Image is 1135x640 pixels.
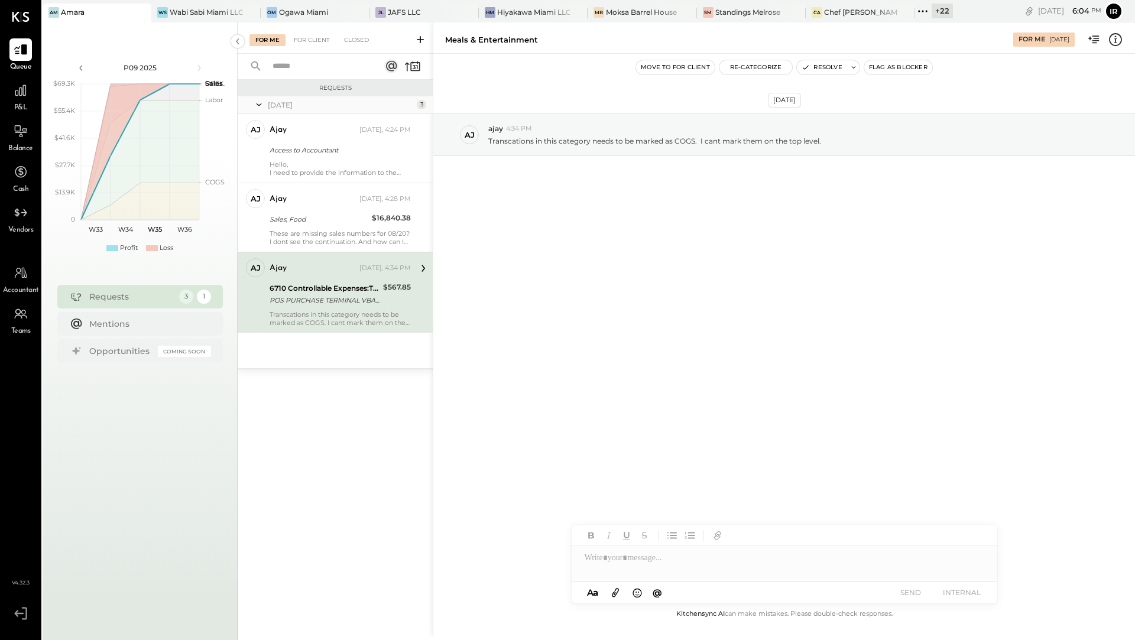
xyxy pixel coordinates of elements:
div: 3 [417,100,426,109]
div: Standings Melrose [715,7,780,17]
div: For Me [1019,35,1045,44]
div: Closed [338,34,375,46]
div: Opportunities [89,345,152,357]
div: [DATE] [1038,5,1101,17]
button: Move to for client [636,60,715,74]
button: @ [649,585,666,600]
text: Sales [205,79,223,87]
div: Access to Accountant [270,144,407,156]
button: Re-Categorize [719,60,793,74]
div: 6710 Controllable Expenses:Travel, Meals, & Entertainment:Meals & Entertainment [270,282,380,294]
div: Requests [244,84,427,92]
div: Mentions [89,318,205,330]
div: Hiyakawa Miami LLC [497,7,570,17]
div: + 22 [932,4,953,18]
span: Vendors [8,225,34,236]
div: Sales, Food [270,213,368,225]
button: Italic [601,528,617,543]
a: Accountant [1,262,41,296]
div: Transcations in this category needs to be marked as COGS. I cant mark them on the top level. [270,310,411,327]
div: Ogawa Miami [279,7,328,17]
a: Queue [1,38,41,73]
p: Transcations in this category needs to be marked as COGS. I cant mark them on the top level. [488,136,821,146]
span: 4:34 PM [506,124,532,134]
text: W35 [148,225,162,233]
div: SM [703,7,714,18]
button: Strikethrough [637,528,652,543]
div: ajay [270,193,287,205]
div: [DATE] [1049,35,1069,44]
div: JL [375,7,386,18]
text: W33 [89,225,103,233]
div: CA [812,7,822,18]
div: $16,840.38 [372,212,411,224]
button: SEND [887,584,935,600]
div: Am [48,7,59,18]
span: Balance [8,144,33,154]
div: I need to provide the information to the CPA for YE2024. How can I go about sending that informat... [270,168,411,177]
span: a [593,587,598,598]
div: 3 [179,290,193,304]
div: [DATE] [768,93,801,108]
div: POS PURCHASE TERMINAL VBASE 2 TST* BAVEL LOS [270,294,380,306]
div: [DATE], 4:28 PM [359,194,411,204]
div: aj [251,262,261,274]
text: W36 [177,225,192,233]
div: Hello, [270,160,411,177]
a: Cash [1,161,41,195]
div: P09 2025 [90,63,190,73]
div: ajay [270,262,287,274]
div: [DATE] [268,100,414,110]
button: Bold [583,528,599,543]
span: Accountant [3,285,39,296]
div: $567.85 [383,281,411,293]
button: Ir [1104,2,1123,21]
div: aj [251,124,261,135]
text: 0 [71,215,75,223]
text: $27.7K [55,161,75,169]
div: Profit [120,243,138,253]
div: ajay [270,124,287,136]
a: Teams [1,303,41,337]
div: For Me [249,34,286,46]
span: Cash [13,184,28,195]
div: JAFS LLC [388,7,421,17]
div: 1 [197,290,211,304]
button: Aa [583,586,602,599]
span: ajay [488,124,503,134]
text: COGS [205,178,225,186]
div: WS [157,7,168,18]
button: INTERNAL [938,584,985,600]
div: [DATE], 4:24 PM [359,125,411,135]
div: Chef [PERSON_NAME]'s Vineyard Restaurant [824,7,897,17]
span: @ [653,587,662,598]
a: Balance [1,120,41,154]
div: For Client [288,34,336,46]
text: Labor [205,96,223,104]
text: $41.6K [54,134,75,142]
div: Coming Soon [158,346,211,357]
span: P&L [14,103,28,113]
div: HM [485,7,495,18]
div: aj [465,129,475,141]
button: Underline [619,528,634,543]
text: $69.3K [53,79,75,87]
div: Moksa Barrel House [606,7,677,17]
a: P&L [1,79,41,113]
div: copy link [1023,5,1035,17]
span: Teams [11,326,31,337]
button: Ordered List [682,528,698,543]
button: Unordered List [664,528,680,543]
button: Flag as Blocker [864,60,932,74]
div: MB [594,7,604,18]
div: Meals & Entertainment [445,34,538,46]
a: Vendors [1,202,41,236]
div: These are missing sales numbers for 08/20? I dont see the continuation. And how can I know that a... [270,229,411,246]
span: Queue [10,62,32,73]
div: Amara [61,7,85,17]
button: Add URL [710,528,725,543]
div: [DATE], 4:34 PM [359,264,411,273]
text: $55.4K [54,106,75,115]
text: $13.9K [55,188,75,196]
div: OM [267,7,277,18]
